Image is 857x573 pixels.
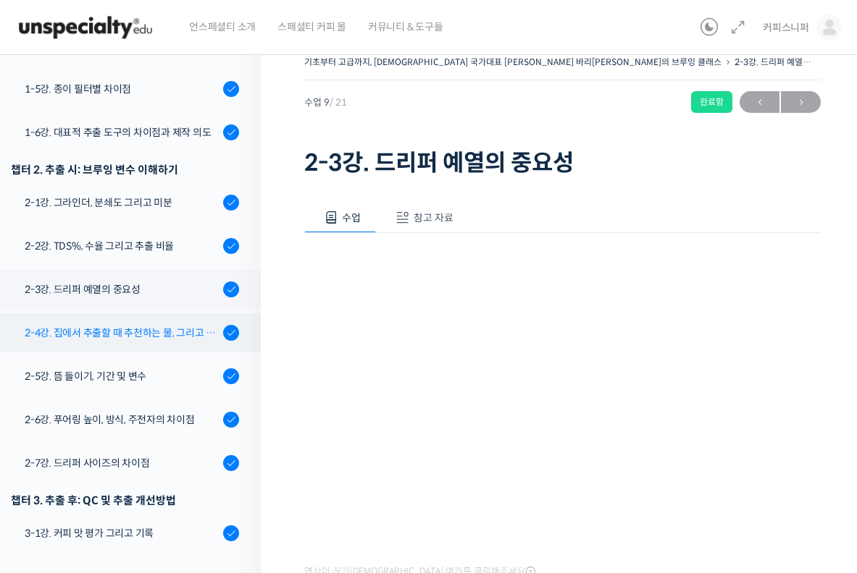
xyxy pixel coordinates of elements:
div: 챕터 2. 추출 시: 브루잉 변수 이해하기 [11,160,239,179]
div: 3-1강. 커피 맛 평가 그리고 기록 [25,525,219,541]
div: 2-7강. 드리퍼 사이즈의 차이점 [25,455,219,471]
div: 2-3강. 드리퍼 예열의 중요성 [25,281,219,297]
span: 수업 9 [304,98,347,107]
a: 2-3강. 드리퍼 예열의 중요성 [735,56,837,67]
span: 대화 [133,475,150,487]
span: 설정 [224,475,241,486]
div: 2-2강. TDS%, 수율 그리고 추출 비율 [25,238,219,254]
span: → [781,93,821,112]
div: 2-6강. 푸어링 높이, 방식, 주전자의 차이점 [25,412,219,428]
span: 커피스니퍼 [763,21,809,34]
div: 챕터 3. 추출 후: QC 및 추출 개선방법 [11,491,239,510]
a: 설정 [187,453,278,489]
div: 1-6강. 대표적 추출 도구의 차이점과 제작 의도 [25,124,219,140]
span: ← [740,93,779,112]
h1: 2-3강. 드리퍼 예열의 중요성 [304,149,821,177]
span: 수업 [342,211,361,224]
div: 1-5강. 종이 필터별 차이점 [25,81,219,97]
div: 2-5강. 뜸 들이기, 기간 및 변수 [25,368,219,384]
a: ←이전 [740,91,779,113]
div: 완료함 [691,91,732,113]
a: 다음→ [781,91,821,113]
span: 참고 자료 [414,211,453,224]
a: 홈 [4,453,96,489]
div: 2-4강. 집에서 추출할 때 추천하는 물, 그리고 이유 [25,325,219,341]
a: 기초부터 고급까지, [DEMOGRAPHIC_DATA] 국가대표 [PERSON_NAME] 바리[PERSON_NAME]의 브루잉 클래스 [304,56,722,67]
span: 홈 [46,475,54,486]
a: 대화 [96,453,187,489]
div: 2-1강. 그라인더, 분쇄도 그리고 미분 [25,195,219,211]
span: / 21 [330,96,347,109]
